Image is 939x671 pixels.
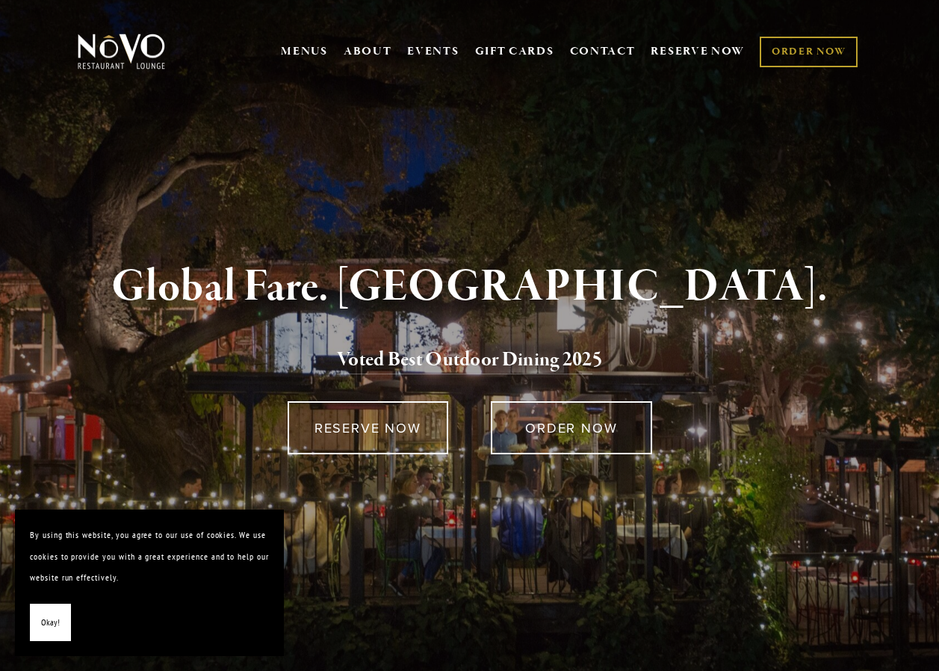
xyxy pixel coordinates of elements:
a: ORDER NOW [491,401,651,454]
a: EVENTS [407,44,459,59]
span: Okay! [41,612,60,634]
a: CONTACT [570,37,636,66]
strong: Global Fare. [GEOGRAPHIC_DATA]. [111,259,828,315]
a: Voted Best Outdoor Dining 202 [337,347,592,375]
a: GIFT CARDS [475,37,554,66]
p: By using this website, you agree to our use of cookies. We use cookies to provide you with a grea... [30,525,269,589]
a: ORDER NOW [760,37,858,67]
a: RESERVE NOW [288,401,448,454]
h2: 5 [99,344,840,376]
img: Novo Restaurant &amp; Lounge [75,33,168,70]
a: MENUS [281,44,328,59]
a: ABOUT [344,44,392,59]
button: Okay! [30,604,71,642]
section: Cookie banner [15,510,284,656]
a: RESERVE NOW [651,37,745,66]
